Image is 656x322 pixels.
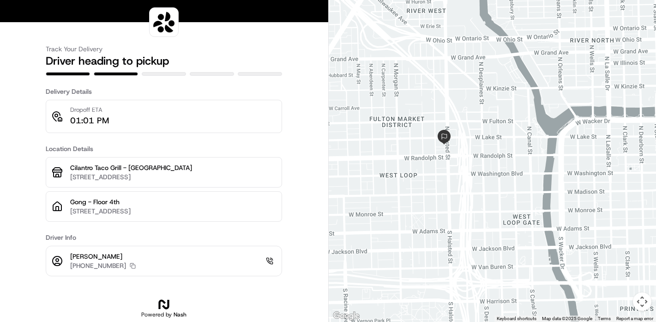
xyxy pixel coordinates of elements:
img: logo-public_tracking_screen-Sharebite-1703187580717.png [151,10,176,35]
button: Keyboard shortcuts [497,316,536,322]
h2: Driver heading to pickup [46,54,282,68]
h3: Location Details [46,144,282,153]
p: Cilantro Taco Grill - [GEOGRAPHIC_DATA] [70,163,276,172]
h3: Track Your Delivery [46,44,282,54]
h3: Delivery Details [46,87,282,96]
h2: Powered by [141,311,187,318]
button: Map camera controls [633,292,651,311]
p: Gong - Floor 4th [70,197,276,207]
a: Open this area in Google Maps (opens a new window) [331,310,361,322]
span: Map data ©2025 Google [542,316,592,321]
span: Nash [174,311,187,318]
p: [STREET_ADDRESS] [70,207,276,216]
img: Google [331,310,361,322]
a: Report a map error [616,316,653,321]
p: 01:01 PM [70,114,109,127]
p: [PHONE_NUMBER] [70,261,126,270]
a: Terms (opens in new tab) [598,316,611,321]
h3: Driver Info [46,233,282,242]
p: [STREET_ADDRESS] [70,172,276,182]
p: Dropoff ETA [70,106,109,114]
p: [PERSON_NAME] [70,252,136,261]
